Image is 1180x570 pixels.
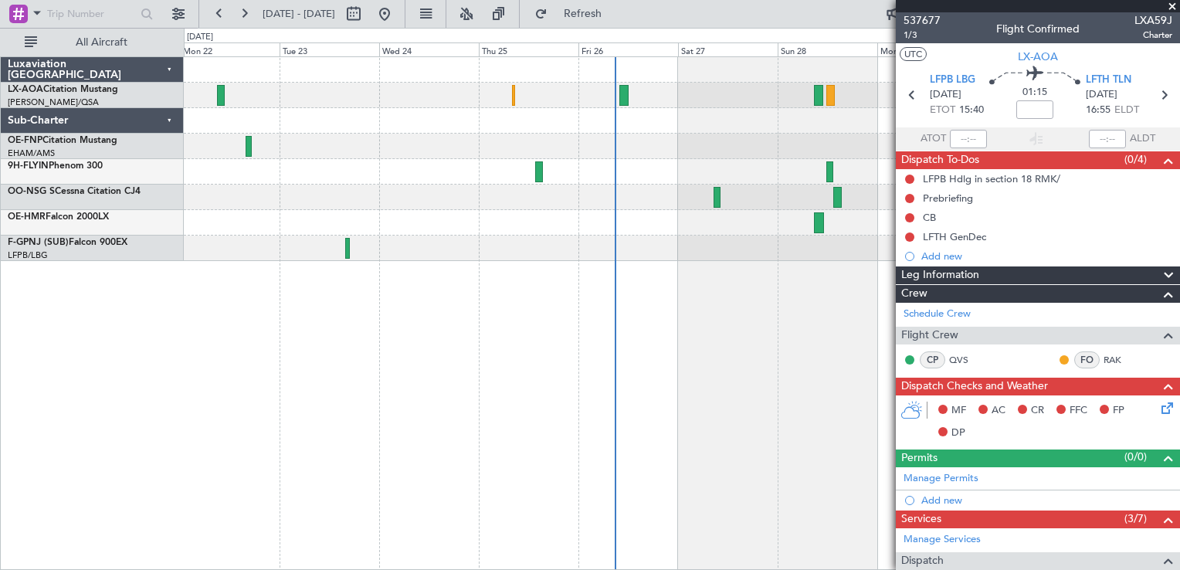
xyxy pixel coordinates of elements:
[1074,351,1100,368] div: FO
[923,172,1060,185] div: LFPB Hdlg in section 18 RMK/
[923,211,936,224] div: CB
[379,42,479,56] div: Wed 24
[930,87,961,103] span: [DATE]
[8,187,55,196] span: OO-NSG S
[992,403,1005,419] span: AC
[950,130,987,148] input: --:--
[921,249,1172,263] div: Add new
[920,351,945,368] div: CP
[1104,353,1138,367] a: RAK
[1031,403,1044,419] span: CR
[959,103,984,118] span: 15:40
[1086,73,1131,88] span: LFTH TLN
[527,2,620,26] button: Refresh
[901,151,979,169] span: Dispatch To-Dos
[901,378,1048,395] span: Dispatch Checks and Weather
[8,212,109,222] a: OE-HMRFalcon 2000LX
[901,327,958,344] span: Flight Crew
[778,42,877,56] div: Sun 28
[923,230,986,243] div: LFTH GenDec
[901,266,979,284] span: Leg Information
[678,42,778,56] div: Sat 27
[8,238,69,247] span: F-GPNJ (SUB)
[1022,85,1047,100] span: 01:15
[900,47,927,61] button: UTC
[1070,403,1087,419] span: FFC
[904,29,941,42] span: 1/3
[8,249,48,261] a: LFPB/LBG
[949,353,984,367] a: QVS
[923,192,973,205] div: Prebriefing
[8,136,42,145] span: OE-FNP
[1114,103,1139,118] span: ELDT
[951,426,965,441] span: DP
[921,494,1172,507] div: Add new
[47,2,136,25] input: Trip Number
[479,42,578,56] div: Thu 25
[904,471,978,487] a: Manage Permits
[1113,403,1124,419] span: FP
[901,511,941,528] span: Services
[1130,131,1155,147] span: ALDT
[951,403,966,419] span: MF
[8,238,127,247] a: F-GPNJ (SUB)Falcon 900EX
[901,552,944,570] span: Dispatch
[8,136,117,145] a: OE-FNPCitation Mustang
[921,131,946,147] span: ATOT
[1124,511,1147,527] span: (3/7)
[263,7,335,21] span: [DATE] - [DATE]
[8,148,55,159] a: EHAM/AMS
[904,532,981,548] a: Manage Services
[1124,449,1147,465] span: (0/0)
[180,42,280,56] div: Mon 22
[187,31,213,44] div: [DATE]
[551,8,615,19] span: Refresh
[904,12,941,29] span: 537677
[1086,103,1110,118] span: 16:55
[578,42,678,56] div: Fri 26
[1086,87,1117,103] span: [DATE]
[1124,151,1147,168] span: (0/4)
[1134,29,1172,42] span: Charter
[280,42,379,56] div: Tue 23
[1018,49,1058,65] span: LX-AOA
[996,21,1080,37] div: Flight Confirmed
[901,450,938,467] span: Permits
[8,212,46,222] span: OE-HMR
[8,161,103,171] a: 9H-FLYINPhenom 300
[904,307,971,322] a: Schedule Crew
[8,161,49,171] span: 9H-FLYIN
[40,37,163,48] span: All Aircraft
[8,97,99,108] a: [PERSON_NAME]/QSA
[930,73,975,88] span: LFPB LBG
[8,187,141,196] a: OO-NSG SCessna Citation CJ4
[8,85,43,94] span: LX-AOA
[877,42,977,56] div: Mon 29
[17,30,168,55] button: All Aircraft
[1134,12,1172,29] span: LXA59J
[901,285,927,303] span: Crew
[930,103,955,118] span: ETOT
[8,85,118,94] a: LX-AOACitation Mustang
